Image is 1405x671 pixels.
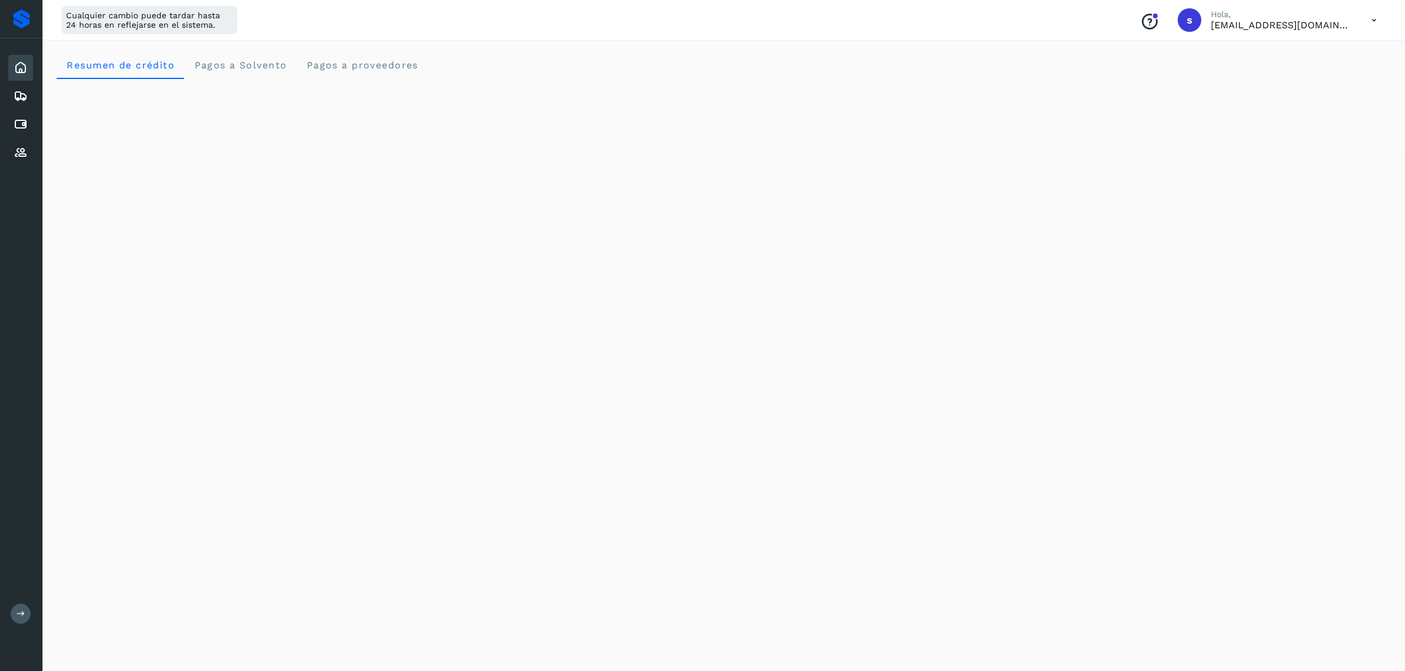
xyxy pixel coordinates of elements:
[8,55,33,81] div: Inicio
[61,6,237,34] div: Cualquier cambio puede tardar hasta 24 horas en reflejarse en el sistema.
[8,140,33,166] div: Proveedores
[1211,19,1352,31] p: solvento@segmail.co
[306,60,418,71] span: Pagos a proveedores
[8,83,33,109] div: Embarques
[66,60,175,71] span: Resumen de crédito
[1211,9,1352,19] p: Hola,
[194,60,287,71] span: Pagos a Solvento
[8,111,33,137] div: Cuentas por pagar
